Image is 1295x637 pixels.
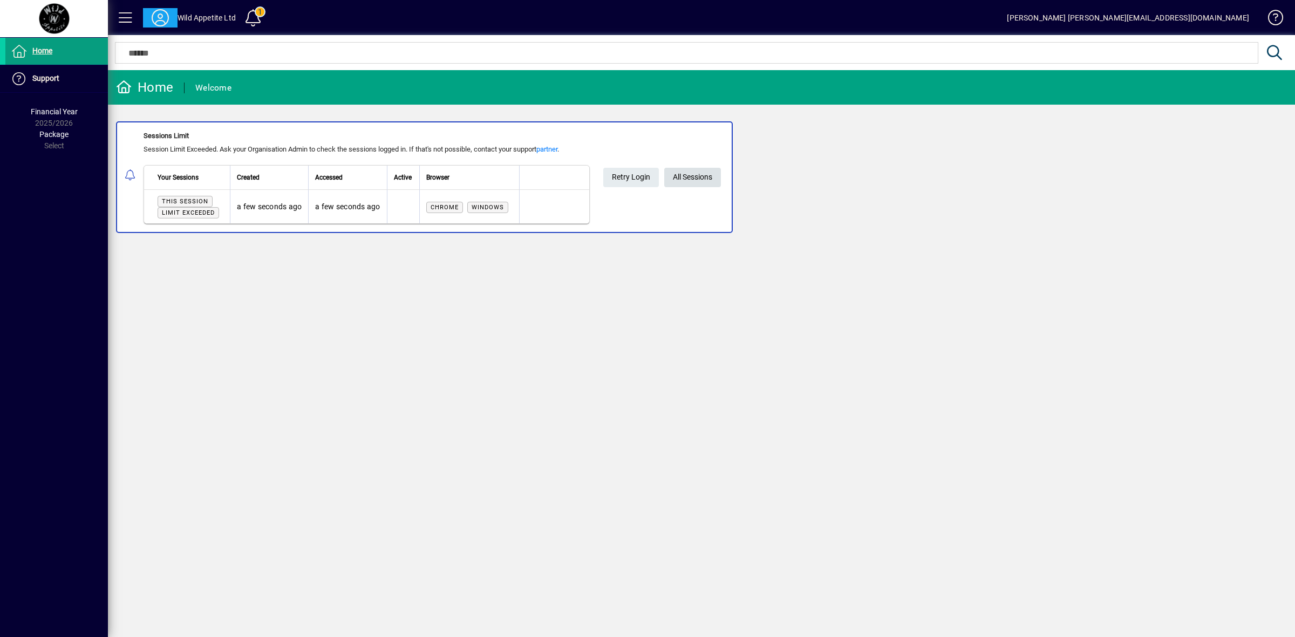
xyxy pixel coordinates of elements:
button: Profile [143,8,178,28]
span: Support [32,74,59,83]
span: Package [39,130,69,139]
div: Wild Appetite Ltd [178,9,236,26]
span: Windows [472,204,504,211]
span: Chrome [431,204,459,211]
a: partner [536,145,557,153]
td: a few seconds ago [308,190,386,223]
div: [PERSON_NAME] [PERSON_NAME][EMAIL_ADDRESS][DOMAIN_NAME] [1007,9,1249,26]
a: Support [5,65,108,92]
span: Browser [426,172,449,183]
span: This session [162,198,208,205]
span: All Sessions [673,168,712,186]
span: Home [32,46,52,55]
td: a few seconds ago [230,190,308,223]
span: Active [394,172,412,183]
span: Accessed [315,172,343,183]
span: Retry Login [612,168,650,186]
div: Home [116,79,173,96]
app-alert-notification-menu-item: Sessions Limit [108,121,1295,233]
a: Knowledge Base [1260,2,1282,37]
span: Financial Year [31,107,78,116]
div: Session Limit Exceeded. Ask your Organisation Admin to check the sessions logged in. If that's no... [144,144,590,155]
span: Limit exceeded [162,209,215,216]
div: Sessions Limit [144,131,590,141]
